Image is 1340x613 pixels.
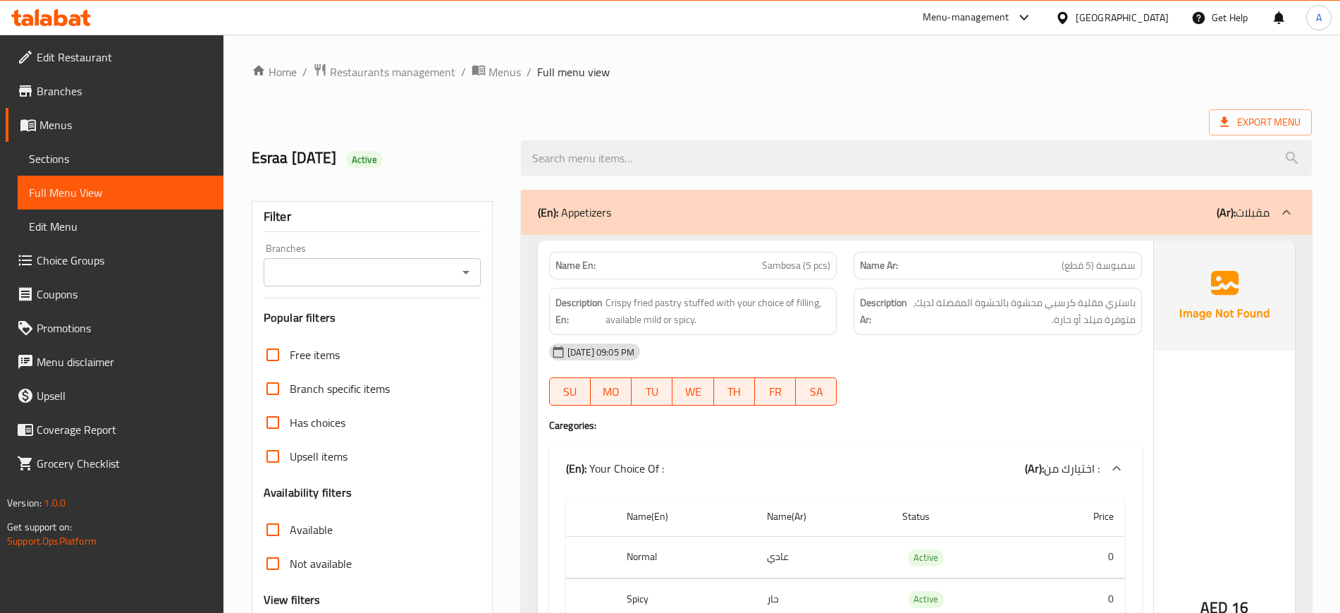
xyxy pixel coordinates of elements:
[566,460,664,477] p: Your Choice Of :
[555,382,585,402] span: SU
[37,286,212,303] span: Coupons
[302,63,307,80] li: /
[1217,204,1270,221] p: مقبلات
[537,63,610,80] span: Full menu view
[37,49,212,66] span: Edit Restaurant
[290,555,352,572] span: Not available
[538,202,558,223] b: (En):
[591,377,632,406] button: MO
[29,184,212,201] span: Full Menu View
[891,497,1031,537] th: Status
[521,190,1312,235] div: (En): Appetizers(Ar):مقبلات
[252,63,297,80] a: Home
[7,532,97,550] a: Support.OpsPlatform
[860,258,898,273] strong: Name Ar:
[1025,458,1044,479] b: (Ar):
[1031,497,1125,537] th: Price
[290,448,348,465] span: Upsell items
[527,63,531,80] li: /
[456,262,476,282] button: Open
[672,377,713,406] button: WE
[7,494,42,512] span: Version:
[6,243,223,277] a: Choice Groups
[488,63,521,80] span: Menus
[1044,458,1100,479] span: اختيارك من :
[606,294,831,329] span: Crispy fried pastry stuffed with your choice of filling, available mild or spicy.
[756,497,891,537] th: Name(Ar)
[6,413,223,447] a: Coverage Report
[615,497,756,537] th: Name(En)
[264,202,481,232] div: Filter
[1076,10,1169,25] div: [GEOGRAPHIC_DATA]
[908,591,944,608] div: Active
[521,140,1312,176] input: search
[756,537,891,578] td: عادي
[346,153,383,166] span: Active
[755,377,796,406] button: FR
[549,446,1142,491] div: (En): Your Choice Of :(Ar):اختيارك من :
[39,116,212,133] span: Menus
[908,591,944,607] span: Active
[566,458,586,479] b: (En):
[596,382,626,402] span: MO
[290,346,340,363] span: Free items
[1062,258,1136,273] span: سمبوسة (5 قطع)
[678,382,708,402] span: WE
[252,63,1312,81] nav: breadcrumb
[6,40,223,74] a: Edit Restaurant
[6,74,223,108] a: Branches
[555,258,596,273] strong: Name En:
[37,421,212,438] span: Coverage Report
[18,142,223,176] a: Sections
[1316,10,1322,25] span: A
[37,83,212,99] span: Branches
[290,380,390,397] span: Branch specific items
[761,382,790,402] span: FR
[923,9,1009,26] div: Menu-management
[562,346,640,359] span: [DATE] 09:05 PM
[472,63,521,81] a: Menus
[615,537,756,578] th: Normal
[264,485,352,501] h3: Availability filters
[6,311,223,345] a: Promotions
[1217,202,1236,223] b: (Ar):
[37,320,212,336] span: Promotions
[264,310,481,326] h3: Popular filters
[555,294,603,329] strong: Description En:
[37,455,212,472] span: Grocery Checklist
[6,108,223,142] a: Menus
[762,258,830,273] span: Sambosa (5 pcs)
[18,176,223,210] a: Full Menu View
[720,382,749,402] span: TH
[252,147,504,169] h2: Esraa [DATE]
[549,377,591,406] button: SU
[313,63,455,81] a: Restaurants management
[29,150,212,167] span: Sections
[1031,537,1125,578] td: 0
[29,218,212,235] span: Edit Menu
[860,294,907,329] strong: Description Ar:
[796,377,837,406] button: SA
[538,204,611,221] p: Appetizers
[549,418,1142,432] h4: Caregories:
[908,550,944,566] div: Active
[1209,109,1312,135] span: Export Menu
[44,494,66,512] span: 1.0.0
[7,518,72,536] span: Get support on:
[264,592,321,608] h3: View filters
[290,414,345,431] span: Has choices
[461,63,466,80] li: /
[37,387,212,404] span: Upsell
[346,151,383,168] div: Active
[1154,241,1295,351] img: Ae5nvW7+0k+MAAAAAElFTkSuQmCC
[910,294,1136,329] span: باستري مقلية كرسبي محشوة بالحشوة المفضلة لديك، متوفرة ميلد أو حارة.
[6,379,223,413] a: Upsell
[330,63,455,80] span: Restaurants management
[6,277,223,311] a: Coupons
[632,377,672,406] button: TU
[37,353,212,370] span: Menu disclaimer
[714,377,755,406] button: TH
[637,382,667,402] span: TU
[1220,114,1301,131] span: Export Menu
[6,345,223,379] a: Menu disclaimer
